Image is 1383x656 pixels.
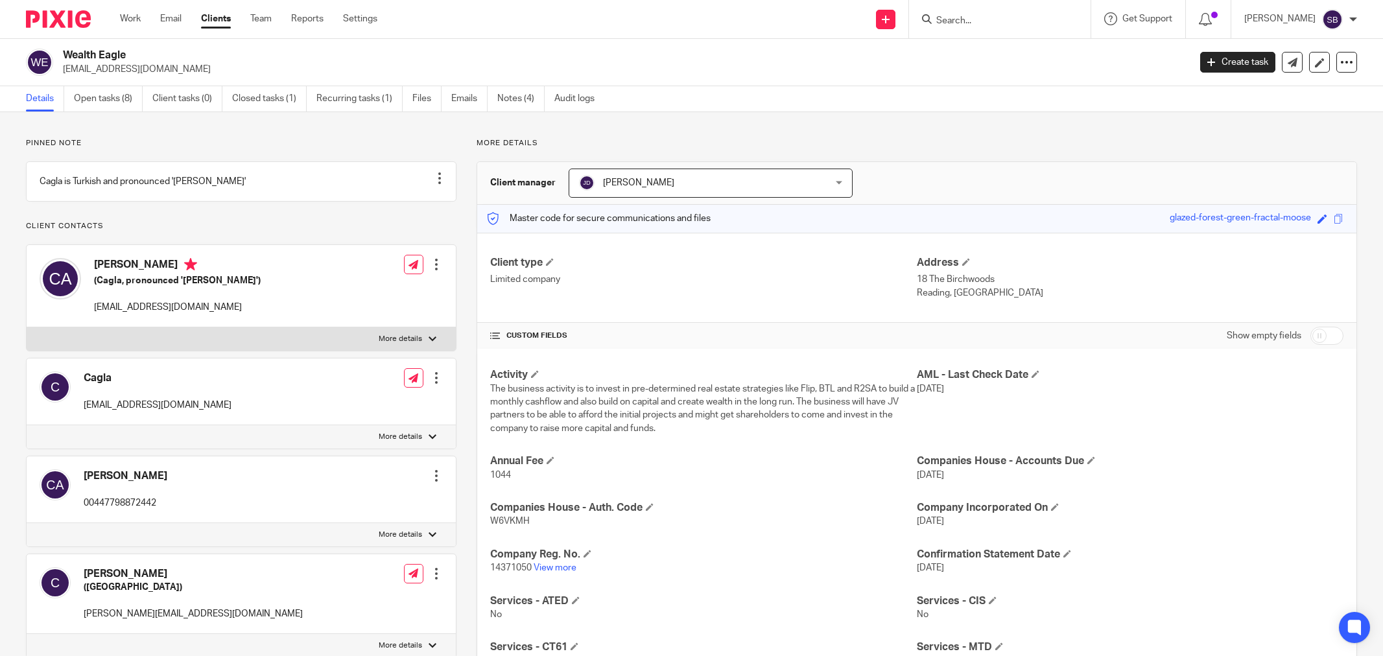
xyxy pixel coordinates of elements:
[490,454,917,468] h4: Annual Fee
[917,287,1343,299] p: Reading, [GEOGRAPHIC_DATA]
[379,530,422,540] p: More details
[94,258,261,274] h4: [PERSON_NAME]
[917,384,944,393] span: [DATE]
[490,501,917,515] h4: Companies House - Auth. Code
[917,454,1343,468] h4: Companies House - Accounts Due
[232,86,307,111] a: Closed tasks (1)
[554,86,604,111] a: Audit logs
[63,63,1181,76] p: [EMAIL_ADDRESS][DOMAIN_NAME]
[1227,329,1301,342] label: Show empty fields
[490,368,917,382] h4: Activity
[497,86,545,111] a: Notes (4)
[917,594,1343,608] h4: Services - CIS
[250,12,272,25] a: Team
[917,548,1343,561] h4: Confirmation Statement Date
[917,610,928,619] span: No
[490,640,917,654] h4: Services - CT61
[40,258,81,299] img: svg%3E
[1170,211,1311,226] div: glazed-forest-green-fractal-moose
[1322,9,1343,30] img: svg%3E
[94,274,261,287] h5: (Cagla, pronounced '[PERSON_NAME]')
[490,548,917,561] h4: Company Reg. No.
[412,86,442,111] a: Files
[534,563,576,572] a: View more
[490,256,917,270] h4: Client type
[84,581,303,594] h5: ([GEOGRAPHIC_DATA])
[379,432,422,442] p: More details
[490,610,502,619] span: No
[490,331,917,341] h4: CUSTOM FIELDS
[487,212,711,225] p: Master code for secure communications and files
[935,16,1052,27] input: Search
[1200,52,1275,73] a: Create task
[26,49,53,76] img: svg%3E
[84,399,231,412] p: [EMAIL_ADDRESS][DOMAIN_NAME]
[1122,14,1172,23] span: Get Support
[84,469,167,483] h4: [PERSON_NAME]
[84,497,167,510] p: 00447798872442
[490,594,917,608] h4: Services - ATED
[917,471,944,480] span: [DATE]
[94,301,261,314] p: [EMAIL_ADDRESS][DOMAIN_NAME]
[477,138,1357,148] p: More details
[490,563,532,572] span: 14371050
[490,384,915,433] span: The business activity is to invest in pre-determined real estate strategies like Flip, BTL and R2...
[917,256,1343,270] h4: Address
[84,371,231,385] h4: Cagla
[26,86,64,111] a: Details
[63,49,957,62] h2: Wealth Eagle
[490,471,511,480] span: 1044
[316,86,403,111] a: Recurring tasks (1)
[160,12,182,25] a: Email
[451,86,488,111] a: Emails
[917,501,1343,515] h4: Company Incorporated On
[26,138,456,148] p: Pinned note
[74,86,143,111] a: Open tasks (8)
[84,567,303,581] h4: [PERSON_NAME]
[490,273,917,286] p: Limited company
[152,86,222,111] a: Client tasks (0)
[40,371,71,403] img: svg%3E
[84,607,303,620] p: [PERSON_NAME][EMAIL_ADDRESS][DOMAIN_NAME]
[1244,12,1316,25] p: [PERSON_NAME]
[26,221,456,231] p: Client contacts
[379,334,422,344] p: More details
[40,469,71,500] img: svg%3E
[917,517,944,526] span: [DATE]
[343,12,377,25] a: Settings
[40,567,71,598] img: svg%3E
[379,640,422,651] p: More details
[490,176,556,189] h3: Client manager
[26,10,91,28] img: Pixie
[917,563,944,572] span: [DATE]
[579,175,595,191] img: svg%3E
[917,368,1343,382] h4: AML - Last Check Date
[291,12,324,25] a: Reports
[603,178,674,187] span: [PERSON_NAME]
[917,273,1343,286] p: 18 The Birchwoods
[917,640,1343,654] h4: Services - MTD
[201,12,231,25] a: Clients
[120,12,141,25] a: Work
[184,258,197,271] i: Primary
[490,517,530,526] span: W6VKMH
